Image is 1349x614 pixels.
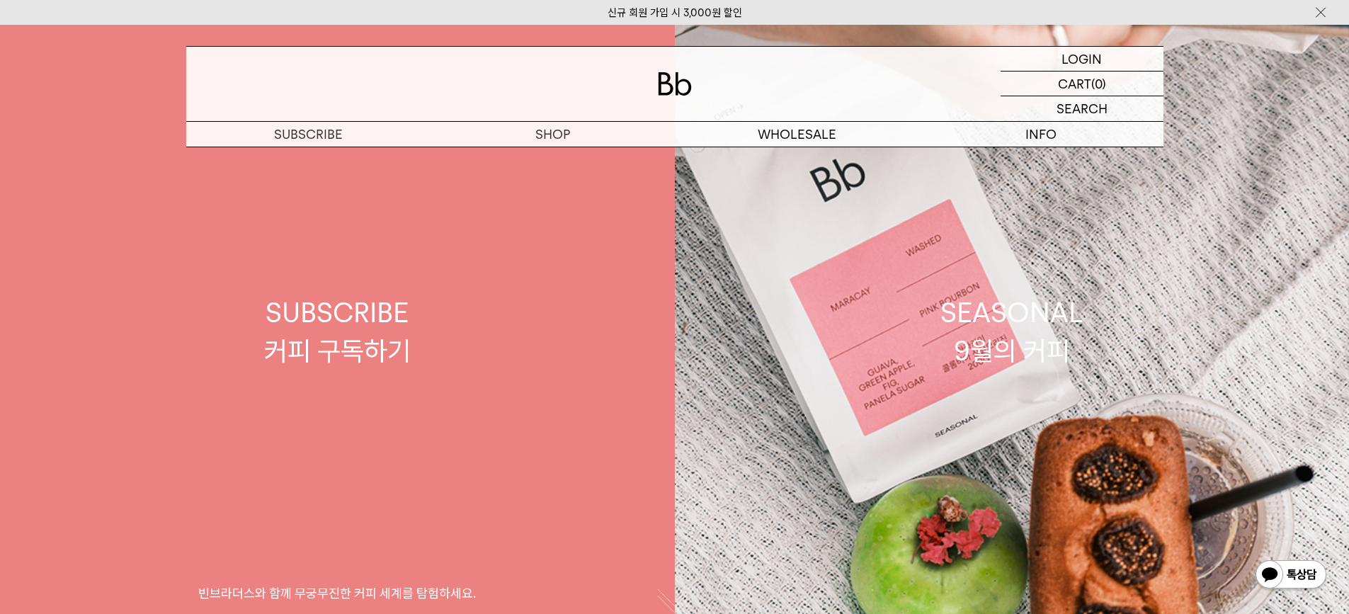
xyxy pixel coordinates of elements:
[1254,559,1328,593] img: 카카오톡 채널 1:1 채팅 버튼
[940,294,1083,369] div: SEASONAL 9월의 커피
[1091,72,1106,96] p: (0)
[264,294,411,369] div: SUBSCRIBE 커피 구독하기
[608,6,742,19] a: 신규 회원 가입 시 3,000원 할인
[1058,72,1091,96] p: CART
[675,122,919,147] p: WHOLESALE
[1057,96,1108,121] p: SEARCH
[658,72,692,96] img: 로고
[1001,47,1163,72] a: LOGIN
[919,122,1163,147] p: INFO
[186,122,431,147] a: SUBSCRIBE
[1061,47,1102,71] p: LOGIN
[431,122,675,147] a: SHOP
[1001,72,1163,96] a: CART (0)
